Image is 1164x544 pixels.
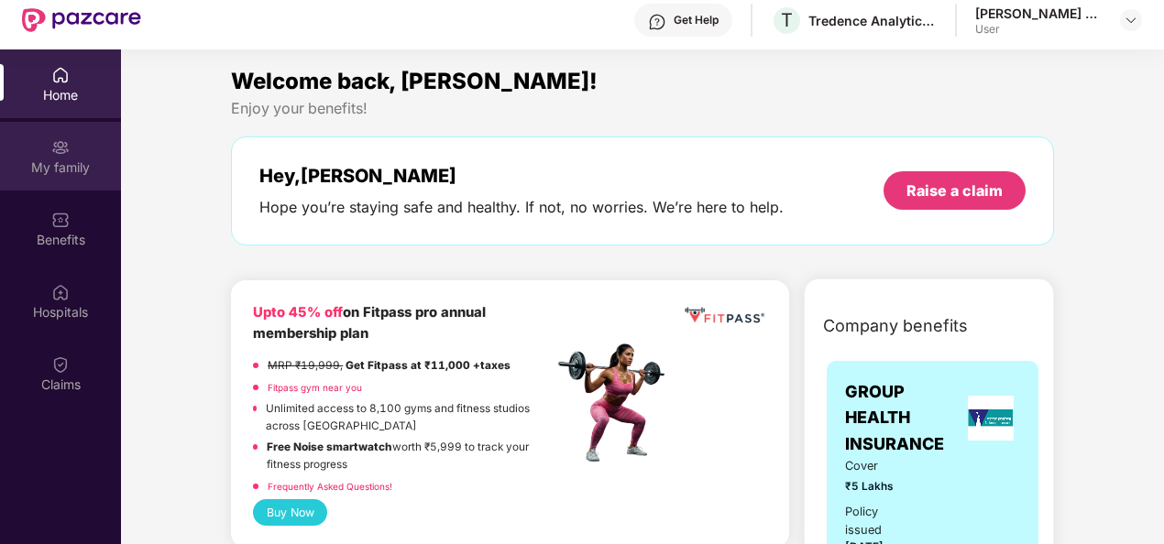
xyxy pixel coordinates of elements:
[259,198,784,217] div: Hope you’re staying safe and healthy. If not, no worries. We’re here to help.
[346,359,511,372] strong: Get Fitpass at ₹11,000 +taxes
[845,379,961,457] span: GROUP HEALTH INSURANCE
[268,481,392,492] a: Frequently Asked Questions!
[253,499,327,526] button: Buy Now
[781,9,793,31] span: T
[51,355,70,374] img: svg+xml;base64,PHN2ZyBpZD0iQ2xhaW0iIHhtbG5zPSJodHRwOi8vd3d3LnczLm9yZy8yMDAwL3N2ZyIgd2lkdGg9IjIwIi...
[845,503,910,539] div: Policy issued
[231,99,1054,118] div: Enjoy your benefits!
[51,283,70,301] img: svg+xml;base64,PHN2ZyBpZD0iSG9zcGl0YWxzIiB4bWxucz0iaHR0cDovL3d3dy53My5vcmcvMjAwMC9zdmciIHdpZHRoPS...
[22,8,141,32] img: New Pazcare Logo
[968,396,1014,441] img: insurerLogo
[51,66,70,84] img: svg+xml;base64,PHN2ZyBpZD0iSG9tZSIgeG1sbnM9Imh0dHA6Ly93d3cudzMub3JnLzIwMDAvc3ZnIiB3aWR0aD0iMjAiIG...
[259,165,784,187] div: Hey, [PERSON_NAME]
[553,339,681,467] img: fpp.png
[845,457,910,475] span: Cover
[51,138,70,157] img: svg+xml;base64,PHN2ZyB3aWR0aD0iMjAiIGhlaWdodD0iMjAiIHZpZXdCb3g9IjAgMCAyMCAyMCIgZmlsbD0ibm9uZSIgeG...
[268,359,343,372] del: MRP ₹19,999,
[808,12,937,29] div: Tredence Analytics Solutions Private Limited
[975,22,1104,37] div: User
[845,478,910,495] span: ₹5 Lakhs
[648,13,666,31] img: svg+xml;base64,PHN2ZyBpZD0iSGVscC0zMngzMiIgeG1sbnM9Imh0dHA6Ly93d3cudzMub3JnLzIwMDAvc3ZnIiB3aWR0aD...
[1124,13,1138,27] img: svg+xml;base64,PHN2ZyBpZD0iRHJvcGRvd24tMzJ4MzIiIHhtbG5zPSJodHRwOi8vd3d3LnczLm9yZy8yMDAwL3N2ZyIgd2...
[231,68,598,94] span: Welcome back, [PERSON_NAME]!
[906,180,1003,201] div: Raise a claim
[975,5,1104,22] div: [PERSON_NAME] K P
[682,302,768,329] img: fppp.png
[253,304,343,321] b: Upto 45% off
[267,441,392,453] strong: Free Noise smartwatch
[268,382,362,393] a: Fitpass gym near you
[266,400,553,434] p: Unlimited access to 8,100 gyms and fitness studios across [GEOGRAPHIC_DATA]
[674,13,719,27] div: Get Help
[253,304,486,342] b: on Fitpass pro annual membership plan
[823,313,968,339] span: Company benefits
[267,439,553,473] p: worth ₹5,999 to track your fitness progress
[51,211,70,229] img: svg+xml;base64,PHN2ZyBpZD0iQmVuZWZpdHMiIHhtbG5zPSJodHRwOi8vd3d3LnczLm9yZy8yMDAwL3N2ZyIgd2lkdGg9Ij...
